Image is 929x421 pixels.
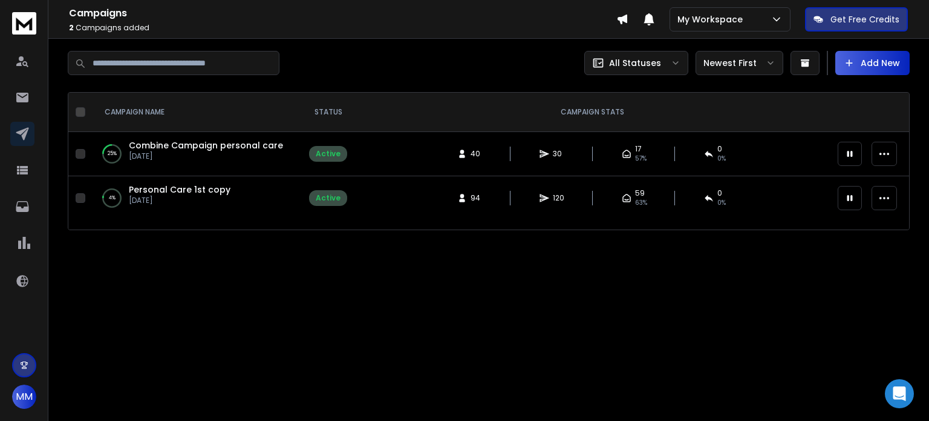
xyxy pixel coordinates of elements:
[109,192,116,204] p: 4 %
[12,12,36,35] img: logo
[69,6,616,21] h1: Campaigns
[354,93,830,132] th: CAMPAIGN STATS
[553,193,565,203] span: 120
[635,198,647,208] span: 63 %
[835,51,910,75] button: Add New
[677,13,748,25] p: My Workspace
[635,154,647,164] span: 57 %
[553,149,565,159] span: 30
[129,184,230,196] a: Personal Care 1st copy
[717,154,726,164] span: 0 %
[635,188,645,198] span: 59
[129,196,230,205] p: [DATE]
[129,151,283,161] p: [DATE]
[69,23,616,33] p: Campaigns added
[717,144,722,154] span: 0
[90,176,302,220] td: 4%Personal Care 1st copy[DATE]
[635,144,642,154] span: 17
[129,139,283,151] a: Combine Campaign personal care
[717,188,722,198] span: 0
[302,93,354,132] th: STATUS
[90,132,302,176] td: 25%Combine Campaign personal care[DATE]
[609,57,661,69] p: All Statuses
[471,149,483,159] span: 40
[717,198,726,208] span: 0 %
[830,13,899,25] p: Get Free Credits
[471,193,483,203] span: 94
[696,51,783,75] button: Newest First
[12,385,36,409] button: MM
[69,22,74,33] span: 2
[90,93,302,132] th: CAMPAIGN NAME
[316,193,341,203] div: Active
[885,379,914,408] div: Open Intercom Messenger
[316,149,341,159] div: Active
[108,148,117,160] p: 25 %
[805,7,908,31] button: Get Free Credits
